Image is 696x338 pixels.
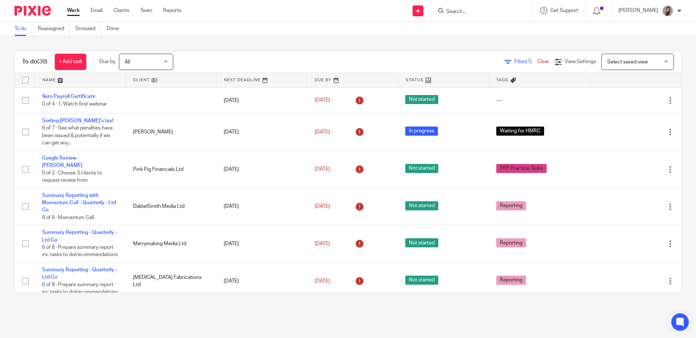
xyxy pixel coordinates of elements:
[496,127,544,136] span: Waiting for HMRC
[42,245,118,257] span: 6 of 8 · Prepare summary report inc tasks to do/recommendations
[107,22,124,36] a: Done
[42,94,95,99] a: Xero Payroll Certificate
[126,188,217,225] td: DalzielSmith Media Ltd
[75,22,101,36] a: Snoozed
[140,7,152,14] a: Team
[662,5,674,17] img: 22.png
[163,7,181,14] a: Reports
[55,54,86,70] a: + Add task
[496,97,583,104] div: ---
[216,87,307,113] td: [DATE]
[22,58,47,66] h1: To do
[126,151,217,188] td: Pink Pig Financials Ltd
[113,7,129,14] a: Clients
[315,98,330,103] span: [DATE]
[446,9,511,15] input: Search
[42,170,102,183] span: 0 of 2 · Choose 3 clients to request review from
[315,129,330,135] span: [DATE]
[550,8,578,13] span: Get Support
[537,59,549,64] a: Clear
[315,241,330,246] span: [DATE]
[216,151,307,188] td: [DATE]
[216,113,307,151] td: [DATE]
[37,59,47,65] span: (38)
[565,59,596,64] span: View Settings
[496,238,526,247] span: Reporting
[99,58,115,65] p: Due by
[126,225,217,263] td: Merrymaking Media Ltd
[496,164,547,173] span: PPF Practice Tasks
[405,238,438,247] span: Not started
[42,230,117,242] a: Summary Reporting - Quarterly - Ltd Co
[38,22,70,36] a: Reassigned
[42,118,113,123] a: Sorting [PERSON_NAME]'s tax!
[526,59,532,64] span: (1)
[126,263,217,300] td: [MEDICAL_DATA] Fabrications Ltd
[42,267,117,280] a: Summary Reporting - Quarterly - Ltd Co
[14,22,32,36] a: To do
[607,59,648,65] span: Select saved view
[91,7,103,14] a: Email
[315,167,330,172] span: [DATE]
[42,282,118,295] span: 6 of 8 · Prepare summary report inc tasks to do/recommendations
[405,164,438,173] span: Not started
[315,279,330,284] span: [DATE]
[67,7,80,14] a: Work
[125,59,130,65] span: All
[216,188,307,225] td: [DATE]
[216,225,307,263] td: [DATE]
[405,276,438,285] span: Not started
[405,127,438,136] span: In progress
[405,95,438,104] span: Not started
[315,204,330,209] span: [DATE]
[496,78,509,82] span: Tags
[126,113,217,151] td: [PERSON_NAME]
[42,215,94,220] span: 8 of 9 · Momentum Call
[42,193,116,213] a: Summary Reporting with Momentum Call - Quarterly - Ltd Co
[14,6,51,16] img: Pixie
[496,276,526,285] span: Reporting
[42,102,107,107] span: 0 of 4 · 1. Watch first webinar
[618,7,658,14] p: [PERSON_NAME]
[514,59,537,64] span: Filter
[405,201,438,210] span: Not started
[42,126,113,146] span: 6 of 7 · See what penalties have been issued & potentially if we can get any...
[216,263,307,300] td: [DATE]
[42,156,82,168] a: Google Review - [PERSON_NAME]
[496,201,526,210] span: Reporting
